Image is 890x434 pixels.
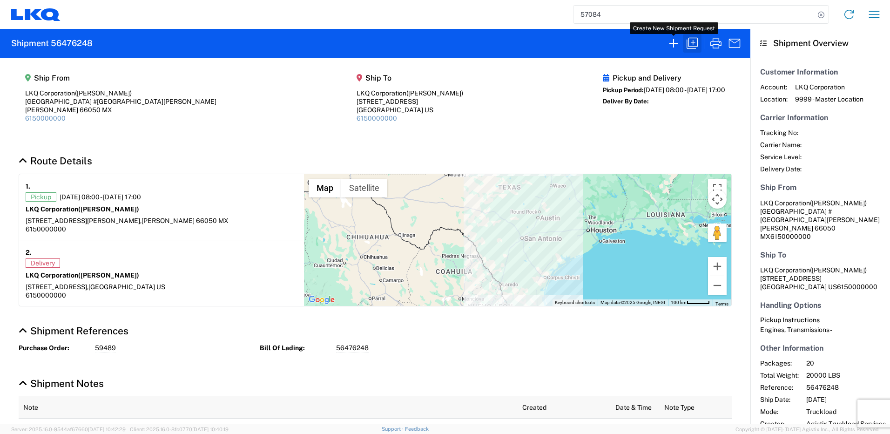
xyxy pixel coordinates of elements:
[760,68,880,76] h5: Customer Information
[11,427,126,432] span: Server: 2025.16.0-9544af67660
[760,113,880,122] h5: Carrier Information
[660,396,732,419] th: Note Type
[760,383,799,392] span: Reference:
[306,294,337,306] a: Open this area in Google Maps (opens a new window)
[19,325,128,337] a: Hide Details
[750,29,890,58] header: Shipment Overview
[760,199,880,241] address: [PERSON_NAME] 66050 MX
[357,106,463,114] div: [GEOGRAPHIC_DATA] US
[26,181,30,192] strong: 1.
[25,89,216,97] div: LKQ Corporation
[760,183,880,192] h5: Ship From
[26,247,32,258] strong: 2.
[142,217,229,224] span: [PERSON_NAME] 66050 MX
[306,294,337,306] img: Google
[806,359,886,367] span: 20
[760,301,880,310] h5: Handling Options
[760,316,880,324] h6: Pickup Instructions
[760,95,788,103] span: Location:
[518,396,611,419] th: Created
[192,427,229,432] span: [DATE] 10:40:19
[573,6,815,23] input: Shipment, tracking or reference number
[19,396,518,419] th: Note
[708,190,727,209] button: Map camera controls
[760,325,880,334] div: Engines, Transmissions -
[603,74,725,82] h5: Pickup and Delivery
[260,344,330,353] strong: Bill Of Lading:
[770,233,811,240] span: 6150000000
[806,420,886,428] span: Agistix Truckload Services
[26,283,88,291] span: [STREET_ADDRESS],
[708,257,727,276] button: Zoom in
[644,86,725,94] span: [DATE] 08:00 - [DATE] 17:00
[715,301,728,306] a: Terms
[760,266,880,291] address: [GEOGRAPHIC_DATA] US
[26,291,297,299] div: 6150000000
[760,199,810,207] span: LKQ Corporation
[760,83,788,91] span: Account:
[760,153,802,161] span: Service Level:
[810,266,867,274] span: ([PERSON_NAME])
[357,97,463,106] div: [STREET_ADDRESS]
[25,74,216,82] h5: Ship From
[25,115,66,122] a: 6150000000
[603,98,649,105] span: Deliver By Date:
[806,395,886,404] span: [DATE]
[760,420,799,428] span: Creator:
[760,266,867,282] span: LKQ Corporation [STREET_ADDRESS]
[382,426,405,432] a: Support
[760,141,802,149] span: Carrier Name:
[806,383,886,392] span: 56476248
[837,283,877,291] span: 6150000000
[760,359,799,367] span: Packages:
[357,89,463,97] div: LKQ Corporation
[555,299,595,306] button: Keyboard shortcuts
[19,155,92,167] a: Hide Details
[26,192,56,202] span: Pickup
[309,179,341,197] button: Show street map
[95,344,116,353] span: 59489
[11,38,93,49] h2: Shipment 56476248
[78,271,139,279] span: ([PERSON_NAME])
[760,407,799,416] span: Mode:
[600,300,665,305] span: Map data ©2025 Google, INEGI
[795,95,863,103] span: 9999 - Master Location
[708,224,727,242] button: Drag Pegman onto the map to open Street View
[603,87,644,94] span: Pickup Period:
[760,208,880,224] span: [GEOGRAPHIC_DATA] #[GEOGRAPHIC_DATA][PERSON_NAME]
[806,407,886,416] span: Truckload
[25,97,216,106] div: [GEOGRAPHIC_DATA] #[GEOGRAPHIC_DATA][PERSON_NAME]
[60,193,141,201] span: [DATE] 08:00 - [DATE] 17:00
[760,251,880,259] h5: Ship To
[795,83,863,91] span: LKQ Corporation
[357,115,397,122] a: 6150000000
[708,276,727,295] button: Zoom out
[760,371,799,380] span: Total Weight:
[810,199,867,207] span: ([PERSON_NAME])
[26,258,60,268] span: Delivery
[88,427,126,432] span: [DATE] 10:42:29
[357,74,463,82] h5: Ship To
[26,205,139,213] strong: LKQ Corporation
[19,344,88,353] strong: Purchase Order:
[735,425,879,434] span: Copyright © [DATE]-[DATE] Agistix Inc., All Rights Reserved
[75,89,132,97] span: ([PERSON_NAME])
[406,89,463,97] span: ([PERSON_NAME])
[611,396,660,419] th: Date & Time
[88,283,165,291] span: [GEOGRAPHIC_DATA] US
[760,165,802,173] span: Delivery Date:
[806,371,886,380] span: 20000 LBS
[25,106,216,114] div: [PERSON_NAME] 66050 MX
[760,129,802,137] span: Tracking No:
[760,395,799,404] span: Ship Date:
[405,426,429,432] a: Feedback
[668,299,713,306] button: Map Scale: 100 km per 46 pixels
[78,205,139,213] span: ([PERSON_NAME])
[26,271,139,279] strong: LKQ Corporation
[336,344,369,353] span: 56476248
[26,217,142,224] span: [STREET_ADDRESS][PERSON_NAME],
[26,225,297,233] div: 6150000000
[760,344,880,353] h5: Other Information
[19,378,104,389] a: Hide Details
[130,427,229,432] span: Client: 2025.16.0-8fc0770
